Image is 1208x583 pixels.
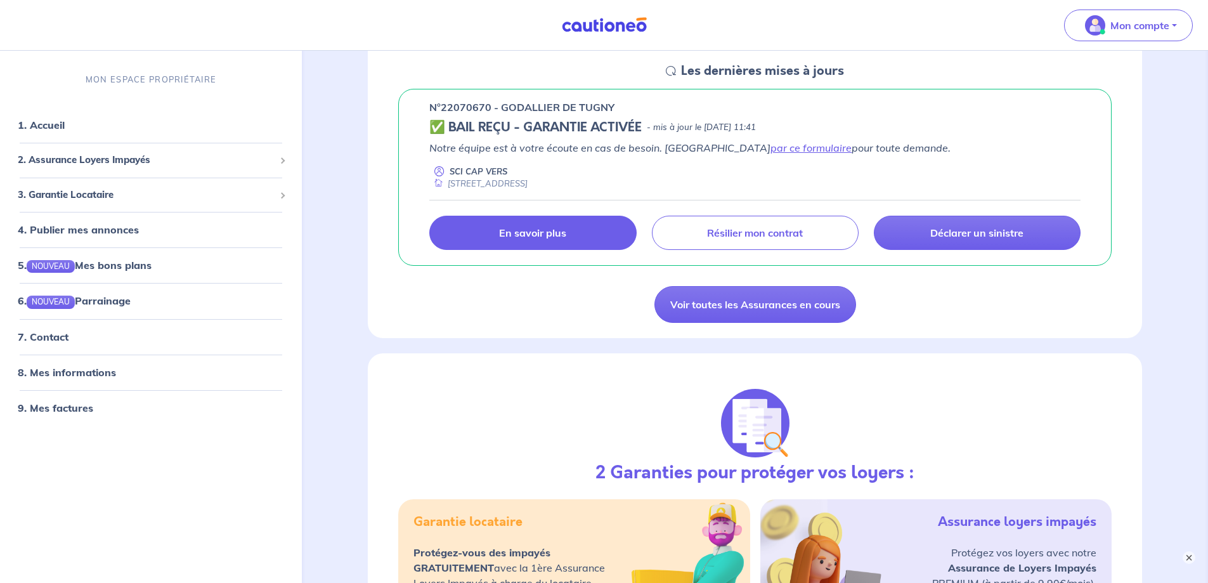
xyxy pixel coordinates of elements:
a: 9. Mes factures [18,401,93,414]
button: × [1183,551,1195,564]
span: 2. Assurance Loyers Impayés [18,153,275,167]
a: Résilier mon contrat [652,216,859,250]
p: - mis à jour le [DATE] 11:41 [647,121,756,134]
span: 3. Garantie Locataire [18,188,275,202]
div: state: CONTRACT-VALIDATED, Context: ,MAYBE-CERTIFICATE,,LESSOR-DOCUMENTS,IS-ODEALIM [429,120,1081,135]
h3: 2 Garanties pour protéger vos loyers : [595,462,914,484]
a: 4. Publier mes annonces [18,223,139,236]
div: 8. Mes informations [5,359,297,384]
h5: ✅ BAIL REÇU - GARANTIE ACTIVÉE [429,120,642,135]
a: En savoir plus [429,216,636,250]
p: SCI CAP VERS [450,166,507,178]
div: 7. Contact [5,324,297,349]
a: 8. Mes informations [18,365,116,378]
a: par ce formulaire [770,141,852,154]
div: 9. Mes factures [5,395,297,420]
div: 5.NOUVEAUMes bons plans [5,252,297,278]
div: [STREET_ADDRESS] [429,178,528,190]
p: n°22070670 - GODALLIER DE TUGNY [429,100,614,115]
p: En savoir plus [499,226,566,239]
p: Résilier mon contrat [707,226,803,239]
h5: Assurance loyers impayés [938,514,1096,530]
a: Voir toutes les Assurances en cours [654,286,856,323]
a: 7. Contact [18,330,68,343]
img: Cautioneo [557,17,652,33]
p: Notre équipe est à votre écoute en cas de besoin. [GEOGRAPHIC_DATA] pour toute demande. [429,140,1081,155]
a: 5.NOUVEAUMes bons plans [18,259,152,272]
div: 1. Accueil [5,112,297,138]
p: MON ESPACE PROPRIÉTAIRE [86,74,216,86]
h5: Garantie locataire [413,514,523,530]
a: 6.NOUVEAUParrainage [18,294,131,307]
div: 4. Publier mes annonces [5,217,297,242]
a: Déclarer un sinistre [874,216,1081,250]
img: illu_account_valid_menu.svg [1085,15,1105,36]
h5: Les dernières mises à jours [681,63,844,79]
p: Mon compte [1110,18,1169,33]
p: Déclarer un sinistre [930,226,1023,239]
img: justif-loupe [721,389,789,457]
div: 6.NOUVEAUParrainage [5,288,297,313]
div: 2. Assurance Loyers Impayés [5,148,297,173]
div: 3. Garantie Locataire [5,183,297,207]
a: 1. Accueil [18,119,65,131]
button: illu_account_valid_menu.svgMon compte [1064,10,1193,41]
